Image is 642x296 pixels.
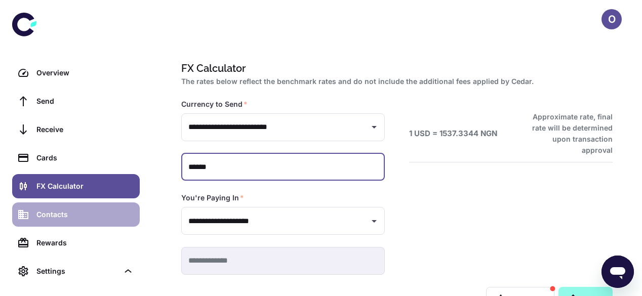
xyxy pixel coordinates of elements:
[181,99,248,109] label: Currency to Send
[12,61,140,85] a: Overview
[12,231,140,255] a: Rewards
[12,117,140,142] a: Receive
[521,111,613,156] h6: Approximate rate, final rate will be determined upon transaction approval
[36,237,134,248] div: Rewards
[12,202,140,227] a: Contacts
[601,9,622,29] button: O
[367,120,381,134] button: Open
[36,67,134,78] div: Overview
[36,124,134,135] div: Receive
[36,96,134,107] div: Send
[181,193,244,203] label: You're Paying In
[36,181,134,192] div: FX Calculator
[12,259,140,283] div: Settings
[409,128,497,140] h6: 1 USD = 1537.3344 NGN
[601,256,634,288] iframe: Button to launch messaging window
[36,266,118,277] div: Settings
[36,152,134,163] div: Cards
[12,146,140,170] a: Cards
[36,209,134,220] div: Contacts
[181,61,609,76] h1: FX Calculator
[12,174,140,198] a: FX Calculator
[12,89,140,113] a: Send
[367,214,381,228] button: Open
